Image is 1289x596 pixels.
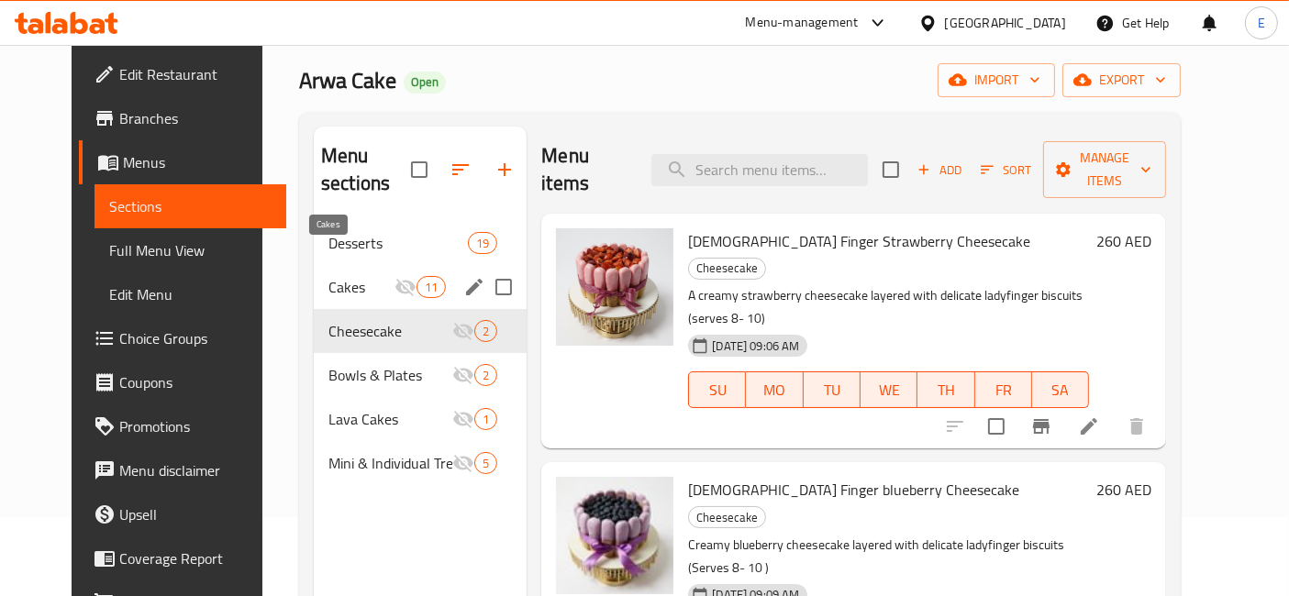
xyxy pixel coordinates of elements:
span: Mini & Individual Treats [328,452,452,474]
img: Lady Finger Strawberry Cheesecake [556,228,673,346]
span: Lava Cakes [328,408,452,430]
span: Menu disclaimer [119,459,272,481]
div: items [468,232,497,254]
div: items [474,408,497,430]
span: 19 [469,235,496,252]
button: FR [975,371,1032,408]
a: Menu disclaimer [79,448,287,492]
span: Full Menu View [109,239,272,261]
span: MO [753,377,795,403]
span: Cakes [328,276,394,298]
span: 2 [475,367,496,384]
nav: Menu sections [314,214,527,492]
div: Menu-management [746,12,859,34]
span: Select all sections [400,150,439,189]
span: Upsell [119,503,272,525]
button: TU [804,371,861,408]
span: Coupons [119,371,272,393]
img: Lady Finger blueberry Cheesecake [556,477,673,594]
button: export [1062,63,1181,97]
span: Branches [119,107,272,129]
button: edit [461,273,488,301]
span: Choice Groups [119,327,272,349]
div: [GEOGRAPHIC_DATA] [945,13,1066,33]
p: A creamy strawberry cheesecake layered with delicate ladyfinger biscuits (serves 8- 10) [688,284,1089,330]
span: Cheesecake [689,258,765,279]
h2: Menu sections [321,142,411,197]
a: Branches [79,96,287,140]
input: search [651,154,868,186]
span: Coverage Report [119,547,272,569]
span: Promotions [119,415,272,437]
span: WE [868,377,910,403]
span: SA [1039,377,1082,403]
a: Edit Menu [94,272,287,316]
button: import [938,63,1055,97]
span: Sort sections [439,148,483,192]
div: Lava Cakes1 [314,397,527,441]
a: Edit menu item [1078,415,1100,437]
span: Select section [872,150,910,189]
a: Upsell [79,492,287,536]
div: Cheesecake [688,258,766,280]
svg: Inactive section [452,408,474,430]
svg: Inactive section [452,320,474,342]
a: Full Menu View [94,228,287,272]
span: Menus [123,151,272,173]
div: Cheesecake [688,506,766,528]
span: 2 [475,323,496,340]
div: Bowls & Plates2 [314,353,527,397]
button: WE [861,371,917,408]
button: SA [1032,371,1089,408]
button: TH [917,371,974,408]
div: Mini & Individual Treats5 [314,441,527,485]
a: Coupons [79,360,287,404]
span: Sort [981,160,1031,181]
span: import [952,69,1040,92]
span: Sort items [969,156,1043,184]
span: E [1258,13,1265,33]
span: Cheesecake [328,320,452,342]
svg: Inactive section [452,452,474,474]
button: MO [746,371,803,408]
h6: 260 AED [1096,228,1151,254]
svg: Inactive section [452,364,474,386]
a: Choice Groups [79,316,287,360]
span: Sections [109,195,272,217]
button: Add [910,156,969,184]
span: 1 [475,411,496,428]
div: Cheesecake2 [314,309,527,353]
span: export [1077,69,1166,92]
a: Sections [94,184,287,228]
h2: Menu items [541,142,629,197]
div: items [474,364,497,386]
span: [DEMOGRAPHIC_DATA] Finger Strawberry Cheesecake [688,227,1030,255]
span: TH [925,377,967,403]
span: [DATE] 09:06 AM [705,337,806,355]
span: Open [404,74,446,90]
div: Cakes11edit [314,265,527,309]
button: delete [1115,404,1159,448]
div: Open [404,72,446,94]
span: Manage items [1058,147,1151,193]
span: Select to update [977,407,1016,446]
p: Creamy blueberry cheesecake layered with delicate ladyfinger biscuits (Serves 8- 10 ) [688,534,1089,579]
a: Promotions [79,404,287,448]
span: Bowls & Plates [328,364,452,386]
span: Edit Menu [109,283,272,305]
span: Arwa Cake [299,60,396,101]
a: Edit Restaurant [79,52,287,96]
span: TU [811,377,853,403]
svg: Inactive section [394,276,417,298]
span: 11 [417,279,445,296]
button: Sort [976,156,1036,184]
span: SU [696,377,739,403]
button: Add section [483,148,527,192]
div: items [474,452,497,474]
span: Desserts [328,232,468,254]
